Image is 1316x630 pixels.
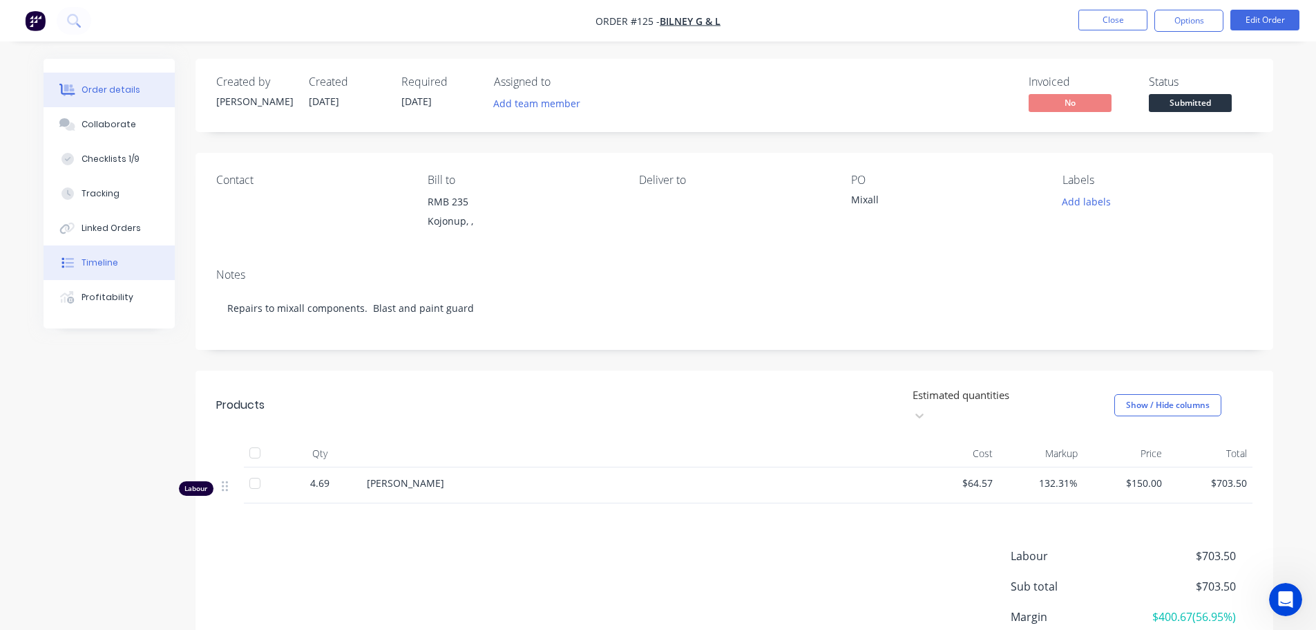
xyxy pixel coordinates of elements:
[914,440,999,467] div: Cost
[1230,10,1299,30] button: Edit Order
[595,15,660,28] span: Order #125 -
[28,311,96,326] div: New feature
[486,94,587,113] button: Add team member
[28,175,231,189] div: Ask a question
[44,245,175,280] button: Timeline
[28,352,223,367] div: Hey, Factory pro there👋
[851,174,1040,187] div: PO
[138,432,207,487] button: News
[1269,583,1302,616] iframe: Intercom live chat
[1149,75,1252,89] div: Status
[69,432,138,487] button: Messages
[428,192,617,212] div: RMB 235
[28,26,110,48] img: logo
[44,107,175,142] button: Collaborate
[14,163,263,216] div: Ask a questionAI Agent and team can help
[851,192,1024,212] div: Mixall
[919,476,993,490] span: $64.57
[82,291,133,304] div: Profitability
[216,397,265,414] div: Products
[102,311,175,326] div: Improvement
[494,94,588,113] button: Add team member
[494,75,632,89] div: Assigned to
[238,22,263,47] div: Close
[1029,75,1132,89] div: Invoiced
[639,174,828,187] div: Deliver to
[207,432,276,487] button: Help
[82,84,140,96] div: Order details
[44,280,175,315] button: Profitability
[1133,609,1235,625] span: $400.67 ( 56.95 %)
[82,153,140,165] div: Checklists 1/9
[28,122,249,145] p: How can we help?
[401,75,477,89] div: Required
[28,335,223,349] div: Factory Weekly Updates - [DATE]
[309,75,385,89] div: Created
[1055,192,1118,211] button: Add labels
[19,466,50,476] span: Home
[14,299,263,378] div: New featureImprovementFactory Weekly Updates - [DATE]Hey, Factory pro there👋
[998,440,1083,467] div: Markup
[179,481,213,496] div: Labour
[428,212,617,231] div: Kojonup, ,
[1011,548,1134,564] span: Labour
[28,234,248,249] h2: Have an idea or feature request?
[80,466,128,476] span: Messages
[28,189,231,204] div: AI Agent and team can help
[1167,440,1252,467] div: Total
[216,75,292,89] div: Created by
[310,476,330,490] span: 4.69
[1011,578,1134,595] span: Sub total
[216,268,1252,281] div: Notes
[160,466,186,476] span: News
[1133,548,1235,564] span: $703.50
[28,254,248,282] button: Share it with us
[1062,174,1252,187] div: Labels
[1154,10,1223,32] button: Options
[401,95,432,108] span: [DATE]
[28,98,249,122] p: Hi [PERSON_NAME]
[1004,476,1078,490] span: 132.31%
[44,176,175,211] button: Tracking
[1149,94,1232,111] span: Submitted
[1083,440,1168,467] div: Price
[367,476,444,490] span: [PERSON_NAME]
[44,142,175,176] button: Checklists 1/9
[1029,94,1112,111] span: No
[216,174,406,187] div: Contact
[1173,476,1247,490] span: $703.50
[44,73,175,107] button: Order details
[660,15,721,28] a: BILNEY G & L
[82,222,141,234] div: Linked Orders
[82,118,136,131] div: Collaborate
[216,287,1252,329] div: Repairs to mixall components. Blast and paint guard
[278,440,361,467] div: Qty
[28,397,248,411] h2: Factory Feature Walkthroughs
[25,10,46,31] img: Factory
[428,192,617,237] div: RMB 235Kojonup, ,
[428,174,617,187] div: Bill to
[231,466,253,476] span: Help
[44,211,175,245] button: Linked Orders
[1011,609,1134,625] span: Margin
[216,94,292,109] div: [PERSON_NAME]
[82,257,118,269] div: Timeline
[82,187,120,200] div: Tracking
[1133,578,1235,595] span: $703.50
[1089,476,1163,490] span: $150.00
[1114,394,1221,416] button: Show / Hide columns
[1078,10,1147,30] button: Close
[1149,94,1232,115] button: Submitted
[309,95,339,108] span: [DATE]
